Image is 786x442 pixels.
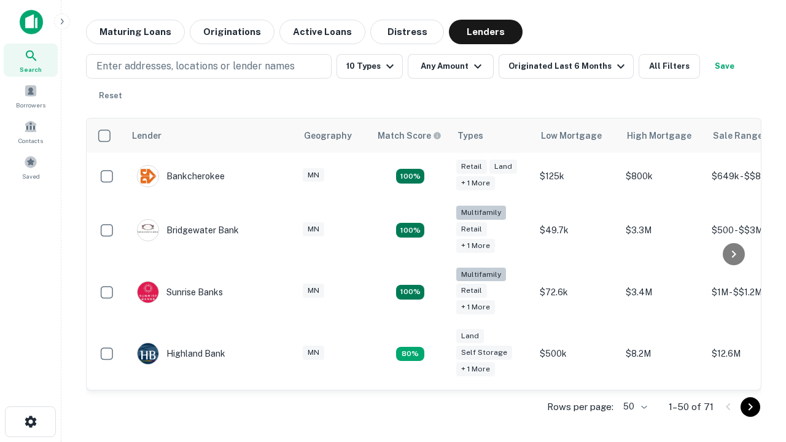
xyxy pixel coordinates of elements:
button: Save your search to get updates of matches that match your search criteria. [705,54,744,79]
div: Matching Properties: 8, hasApolloMatch: undefined [396,347,424,362]
span: Contacts [18,136,43,145]
div: Low Mortgage [541,128,602,143]
a: Borrowers [4,79,58,112]
button: Any Amount [408,54,494,79]
div: Retail [456,284,487,298]
td: $500k [534,323,620,385]
th: High Mortgage [620,118,706,153]
div: Originated Last 6 Months [508,59,628,74]
td: $125k [534,153,620,200]
button: Lenders [449,20,523,44]
div: + 1 more [456,176,495,190]
img: capitalize-icon.png [20,10,43,34]
a: Contacts [4,115,58,148]
div: MN [303,222,324,236]
div: High Mortgage [627,128,691,143]
button: Reset [91,83,130,108]
button: Distress [370,20,444,44]
div: Multifamily [456,268,506,282]
div: Lender [132,128,161,143]
div: Matching Properties: 18, hasApolloMatch: undefined [396,223,424,238]
div: Capitalize uses an advanced AI algorithm to match your search with the best lender. The match sco... [378,129,442,142]
div: Self Storage [456,346,512,360]
div: Land [489,160,517,174]
div: Geography [304,128,352,143]
td: $8.2M [620,323,706,385]
td: $3.4M [620,262,706,324]
p: Rows per page: [547,400,613,414]
button: Go to next page [741,397,760,417]
button: 10 Types [337,54,403,79]
button: Originations [190,20,274,44]
div: Matching Properties: 16, hasApolloMatch: undefined [396,169,424,184]
div: Matching Properties: 11, hasApolloMatch: undefined [396,285,424,300]
p: Enter addresses, locations or lender names [96,59,295,74]
div: Retail [456,160,487,174]
div: MN [303,346,324,360]
div: + 1 more [456,362,495,376]
span: Search [20,64,42,74]
div: Sale Range [713,128,763,143]
th: Capitalize uses an advanced AI algorithm to match your search with the best lender. The match sco... [370,118,450,153]
div: MN [303,284,324,298]
div: Sunrise Banks [137,281,223,303]
div: Types [457,128,483,143]
th: Low Mortgage [534,118,620,153]
div: Highland Bank [137,343,225,365]
p: 1–50 of 71 [669,400,714,414]
th: Lender [125,118,297,153]
div: MN [303,168,324,182]
button: All Filters [639,54,700,79]
div: + 1 more [456,300,495,314]
button: Active Loans [279,20,365,44]
td: $800k [620,153,706,200]
h6: Match Score [378,129,439,142]
th: Types [450,118,534,153]
button: Originated Last 6 Months [499,54,634,79]
img: picture [138,166,158,187]
a: Saved [4,150,58,184]
td: $72.6k [534,262,620,324]
div: Land [456,329,484,343]
div: + 1 more [456,239,495,253]
img: picture [138,220,158,241]
img: picture [138,343,158,364]
td: $3.3M [620,200,706,262]
iframe: Chat Widget [725,344,786,403]
div: Bridgewater Bank [137,219,239,241]
div: 50 [618,398,649,416]
th: Geography [297,118,370,153]
a: Search [4,44,58,77]
td: $49.7k [534,200,620,262]
span: Saved [22,171,40,181]
div: Bankcherokee [137,165,225,187]
div: Retail [456,222,487,236]
span: Borrowers [16,100,45,110]
img: picture [138,282,158,303]
button: Enter addresses, locations or lender names [86,54,332,79]
button: Maturing Loans [86,20,185,44]
div: Multifamily [456,206,506,220]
